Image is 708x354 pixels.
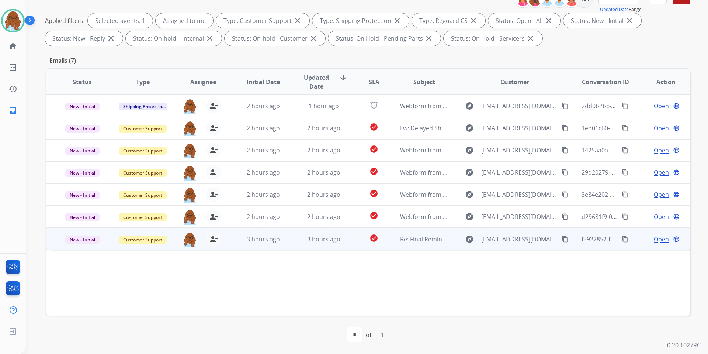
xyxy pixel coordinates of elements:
[465,146,474,155] mat-icon: explore
[46,56,79,65] p: Emails (7)
[622,125,628,131] mat-icon: content_copy
[562,213,568,220] mat-icon: content_copy
[312,13,409,28] div: Type: Shipping Protection
[369,100,378,109] mat-icon: alarm
[469,16,478,25] mat-icon: close
[8,42,17,51] mat-icon: home
[366,330,371,339] div: of
[481,235,557,244] span: [EMAIL_ADDRESS][DOMAIN_NAME]
[654,102,669,110] span: Open
[307,235,340,243] span: 3 hours ago
[247,78,280,86] span: Initial Date
[500,78,529,86] span: Customer
[65,169,100,177] span: New - Initial
[8,106,17,115] mat-icon: inbox
[3,10,23,31] img: avatar
[424,34,433,43] mat-icon: close
[247,102,280,110] span: 2 hours ago
[65,191,100,199] span: New - Initial
[209,146,218,155] mat-icon: person_remove
[247,235,280,243] span: 3 hours ago
[307,213,340,221] span: 2 hours ago
[630,69,690,95] th: Action
[205,34,214,43] mat-icon: close
[369,145,378,154] mat-icon: check_circle
[654,168,669,177] span: Open
[65,213,100,221] span: New - Initial
[183,121,197,136] img: agent-avatar
[481,212,557,221] span: [EMAIL_ADDRESS][DOMAIN_NAME]
[654,146,669,155] span: Open
[65,236,100,244] span: New - Initial
[562,236,568,243] mat-icon: content_copy
[307,146,340,154] span: 2 hours ago
[673,169,680,176] mat-icon: language
[119,236,167,244] span: Customer Support
[673,147,680,154] mat-icon: language
[8,85,17,93] mat-icon: history
[563,13,641,28] div: Status: New - Initial
[400,146,567,154] span: Webform from [EMAIL_ADDRESS][DOMAIN_NAME] on [DATE]
[400,124,503,132] span: Fw: Delayed Shipment / Not Received
[247,146,280,154] span: 2 hours ago
[369,189,378,198] mat-icon: check_circle
[183,232,197,247] img: agent-avatar
[654,190,669,199] span: Open
[673,125,680,131] mat-icon: language
[622,147,628,154] mat-icon: content_copy
[582,78,629,86] span: Conversation ID
[481,146,557,155] span: [EMAIL_ADDRESS][DOMAIN_NAME]
[247,213,280,221] span: 2 hours ago
[45,16,85,25] p: Applied filters:
[369,211,378,220] mat-icon: check_circle
[400,102,567,110] span: Webform from [EMAIL_ADDRESS][DOMAIN_NAME] on [DATE]
[622,236,628,243] mat-icon: content_copy
[307,168,340,176] span: 2 hours ago
[247,168,280,176] span: 2 hours ago
[622,191,628,198] mat-icon: content_copy
[183,143,197,158] img: agent-avatar
[156,13,213,28] div: Assigned to me
[465,212,474,221] mat-icon: explore
[582,124,690,132] span: 1ed01c60-4cfb-4693-b51b-cf66642bf3bf
[119,169,167,177] span: Customer Support
[126,31,222,46] div: Status: On-hold – Internal
[183,187,197,203] img: agent-avatar
[400,213,567,221] span: Webform from [EMAIL_ADDRESS][DOMAIN_NAME] on [DATE]
[582,102,695,110] span: 2dd0b2bc-bd58-43cc-9ebe-8df37bfb1b9a
[481,190,557,199] span: [EMAIL_ADDRESS][DOMAIN_NAME]
[45,31,123,46] div: Status: New - Reply
[600,7,629,13] button: Updated Date
[667,341,701,350] p: 0.20.1027RC
[88,13,153,28] div: Selected agents: 1
[413,78,435,86] span: Subject
[562,191,568,198] mat-icon: content_copy
[673,191,680,198] mat-icon: language
[216,13,309,28] div: Type: Customer Support
[190,78,216,86] span: Assignee
[119,103,169,110] span: Shipping Protection
[622,169,628,176] mat-icon: content_copy
[183,209,197,225] img: agent-avatar
[119,125,167,133] span: Customer Support
[622,103,628,109] mat-icon: content_copy
[562,103,568,109] mat-icon: content_copy
[481,102,557,110] span: [EMAIL_ADDRESS][DOMAIN_NAME]
[654,212,669,221] span: Open
[465,102,474,110] mat-icon: explore
[65,103,100,110] span: New - Initial
[393,16,402,25] mat-icon: close
[209,190,218,199] mat-icon: person_remove
[400,235,590,243] span: Re: Final Reminder! Send in your product to proceed with your claim
[673,103,680,109] mat-icon: language
[107,34,115,43] mat-icon: close
[654,235,669,244] span: Open
[526,34,535,43] mat-icon: close
[328,31,441,46] div: Status: On Hold - Pending Parts
[369,123,378,131] mat-icon: check_circle
[247,124,280,132] span: 2 hours ago
[481,168,557,177] span: [EMAIL_ADDRESS][DOMAIN_NAME]
[183,99,197,114] img: agent-avatar
[309,102,339,110] span: 1 hour ago
[65,147,100,155] span: New - Initial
